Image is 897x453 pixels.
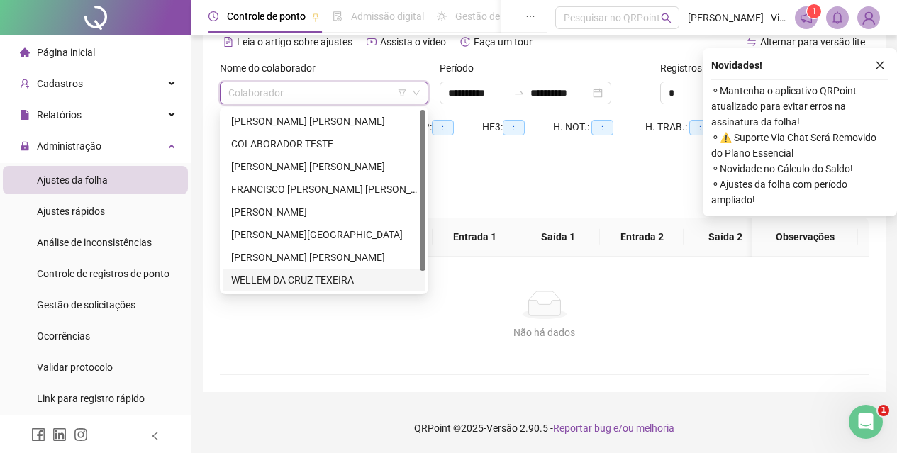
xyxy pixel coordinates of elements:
label: Nome do colaborador [220,60,325,76]
span: swap [747,37,757,47]
span: Alternar para versão lite [760,36,865,47]
span: Faça um tour [474,36,533,47]
span: --:-- [503,120,525,135]
span: ⚬ Ajustes da folha com período ampliado! [711,177,888,208]
span: Página inicial [37,47,95,58]
div: FRANCISCO RODRIGO DE SOUZA FURTADO [223,178,425,201]
div: COLABORADOR TESTE [223,133,425,155]
span: 1 [812,6,817,16]
span: Link para registro rápido [37,393,145,404]
span: Administração [37,140,101,152]
div: H. NOT.: [553,119,645,135]
span: Gestão de férias [455,11,527,22]
span: Relatórios [37,109,82,121]
footer: QRPoint © 2025 - 2.90.5 - [191,403,897,453]
span: Ajustes rápidos [37,206,105,217]
div: [PERSON_NAME] [PERSON_NAME] [231,159,417,174]
span: clock-circle [208,11,218,21]
span: down [412,89,420,97]
span: ellipsis [525,11,535,21]
span: Cadastros [37,78,83,89]
span: youtube [367,37,377,47]
span: left [150,431,160,441]
span: ⚬ Mantenha o aplicativo QRPoint atualizado para evitar erros na assinatura da folha! [711,83,888,130]
div: [PERSON_NAME] [231,204,417,220]
span: close [875,60,885,70]
div: [PERSON_NAME][GEOGRAPHIC_DATA] [231,227,417,242]
div: COLABORADOR TESTE [231,136,417,152]
th: Saída 1 [516,218,600,257]
span: Novidades ! [711,57,762,73]
th: Observações [752,218,858,257]
div: IRISVALDO JUNIOR RIBEIRO SANTOS [223,201,425,223]
span: bell [831,11,844,24]
span: file-done [333,11,342,21]
span: Gestão de solicitações [37,299,135,311]
div: VICTORIA CRISTINA OLIVEIRA DA SILVA [223,246,425,269]
span: swap-right [513,87,525,99]
th: Entrada 1 [433,218,516,257]
span: Ajustes da folha [37,174,108,186]
span: facebook [31,427,45,442]
span: Ocorrências [37,330,90,342]
div: FRANCISCO [PERSON_NAME] [PERSON_NAME] [231,181,417,197]
iframe: Intercom live chat [849,405,883,439]
span: pushpin [311,13,320,21]
span: Leia o artigo sobre ajustes [237,36,352,47]
div: [PERSON_NAME] [PERSON_NAME] [231,113,417,129]
div: HE 3: [482,119,553,135]
span: Controle de registros de ponto [37,268,169,279]
span: sun [437,11,447,21]
span: file-text [223,37,233,47]
span: history [460,37,470,47]
span: Observações [763,229,847,245]
div: HE 2: [411,119,482,135]
span: Versão [486,423,518,434]
span: home [20,47,30,57]
span: Assista o vídeo [380,36,446,47]
div: EMMANUEL GUIMARAES BEZERRA [223,155,425,178]
span: --:-- [591,120,613,135]
div: WELLEM DA CRUZ TEXEIRA [223,269,425,291]
span: Controle de ponto [227,11,306,22]
div: H. TRAB.: [645,119,745,135]
sup: 1 [807,4,821,18]
span: Admissão digital [351,11,424,22]
div: ANDRE LUIS PEREIRA DE SOUSA [223,110,425,133]
img: 88819 [858,7,879,28]
label: Período [440,60,483,76]
span: Validar protocolo [37,362,113,373]
span: lock [20,141,30,151]
span: search [661,13,672,23]
span: filter [398,89,406,97]
span: 1 [878,405,889,416]
span: linkedin [52,427,67,442]
span: Reportar bug e/ou melhoria [553,423,674,434]
th: Entrada 2 [600,218,684,257]
span: to [513,87,525,99]
div: Não há dados [237,325,852,340]
div: NAYARA BRENA SILVEIRA HOLANDA [223,223,425,246]
th: Saída 2 [684,218,767,257]
span: notification [800,11,813,24]
span: --:-- [432,120,454,135]
span: [PERSON_NAME] - Vinho & [PERSON_NAME] [688,10,786,26]
div: WELLEM DA CRUZ TEXEIRA [231,272,417,288]
span: ⚬ ⚠️ Suporte Via Chat Será Removido do Plano Essencial [711,130,888,161]
span: --:-- [689,120,711,135]
span: ⚬ Novidade no Cálculo do Saldo! [711,161,888,177]
span: instagram [74,427,88,442]
span: user-add [20,79,30,89]
span: Análise de inconsistências [37,237,152,248]
span: Registros [660,60,714,76]
div: [PERSON_NAME] [PERSON_NAME] [231,250,417,265]
span: file [20,110,30,120]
